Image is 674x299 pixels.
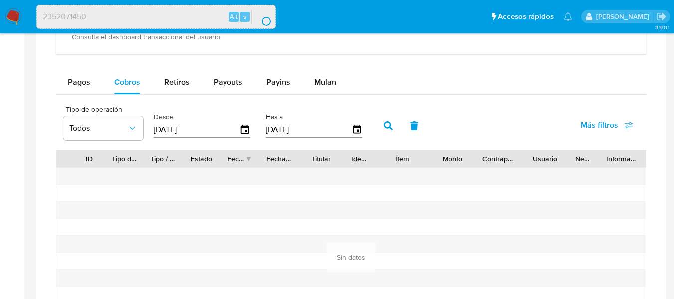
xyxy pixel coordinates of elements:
span: s [243,12,246,21]
a: Notificaciones [564,12,572,21]
span: 3.160.1 [655,23,669,31]
span: Accesos rápidos [498,11,554,22]
input: Buscar usuario o caso... [37,10,275,23]
span: Alt [230,12,238,21]
p: zoe.breuer@mercadolibre.com [596,12,653,21]
a: Salir [656,11,667,22]
button: search-icon [251,10,272,24]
